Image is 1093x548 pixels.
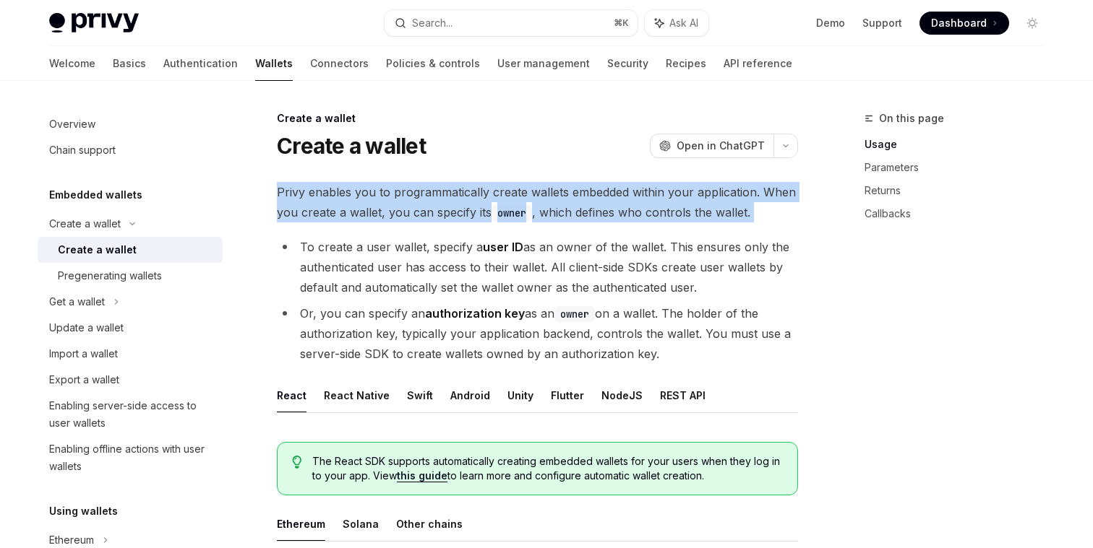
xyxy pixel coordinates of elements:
[49,397,214,432] div: Enabling server-side access to user wallets
[551,378,584,412] button: Flutter
[255,46,293,81] a: Wallets
[385,10,638,36] button: Search...⌘K
[865,202,1055,225] a: Callbacks
[677,139,765,153] span: Open in ChatGPT
[38,111,223,137] a: Overview
[277,182,798,222] span: Privy enables you to programmatically create wallets embedded within your application. When you c...
[666,46,706,81] a: Recipes
[312,454,783,483] span: The React SDK supports automatically creating embedded wallets for your users when they log in to...
[483,240,523,254] strong: user ID
[277,237,798,297] li: To create a user wallet, specify a as an owner of the wallet. This ensures only the authenticated...
[669,16,698,30] span: Ask AI
[450,378,490,412] button: Android
[425,306,525,321] strong: authorization key
[724,46,792,81] a: API reference
[38,263,223,289] a: Pregenerating wallets
[58,241,137,258] div: Create a wallet
[38,341,223,367] a: Import a wallet
[163,46,238,81] a: Authentication
[614,17,629,29] span: ⌘ K
[277,378,307,412] button: React
[816,16,845,30] a: Demo
[865,179,1055,202] a: Returns
[660,378,706,412] button: REST API
[879,110,944,127] span: On this page
[38,393,223,436] a: Enabling server-side access to user wallets
[292,456,302,469] svg: Tip
[49,293,105,310] div: Get a wallet
[277,111,798,126] div: Create a wallet
[396,507,463,541] button: Other chains
[49,440,214,475] div: Enabling offline actions with user wallets
[277,133,426,159] h1: Create a wallet
[386,46,480,81] a: Policies & controls
[38,367,223,393] a: Export a wallet
[492,205,532,221] code: owner
[407,378,433,412] button: Swift
[397,469,447,482] a: this guide
[1021,12,1044,35] button: Toggle dark mode
[554,306,595,322] code: owner
[38,436,223,479] a: Enabling offline actions with user wallets
[49,142,116,159] div: Chain support
[38,137,223,163] a: Chain support
[38,315,223,341] a: Update a wallet
[49,503,118,520] h5: Using wallets
[343,507,379,541] button: Solana
[113,46,146,81] a: Basics
[310,46,369,81] a: Connectors
[324,378,390,412] button: React Native
[497,46,590,81] a: User management
[601,378,643,412] button: NodeJS
[862,16,902,30] a: Support
[277,303,798,364] li: Or, you can specify an as an on a wallet. The holder of the authorization key, typically your app...
[931,16,987,30] span: Dashboard
[645,10,708,36] button: Ask AI
[865,133,1055,156] a: Usage
[607,46,648,81] a: Security
[49,186,142,204] h5: Embedded wallets
[58,267,162,284] div: Pregenerating wallets
[38,237,223,263] a: Create a wallet
[49,116,95,133] div: Overview
[49,345,118,362] div: Import a wallet
[412,14,453,32] div: Search...
[49,371,119,388] div: Export a wallet
[920,12,1009,35] a: Dashboard
[865,156,1055,179] a: Parameters
[49,215,121,232] div: Create a wallet
[49,319,124,336] div: Update a wallet
[277,507,325,541] button: Ethereum
[507,378,533,412] button: Unity
[49,13,139,33] img: light logo
[650,134,773,158] button: Open in ChatGPT
[49,46,95,81] a: Welcome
